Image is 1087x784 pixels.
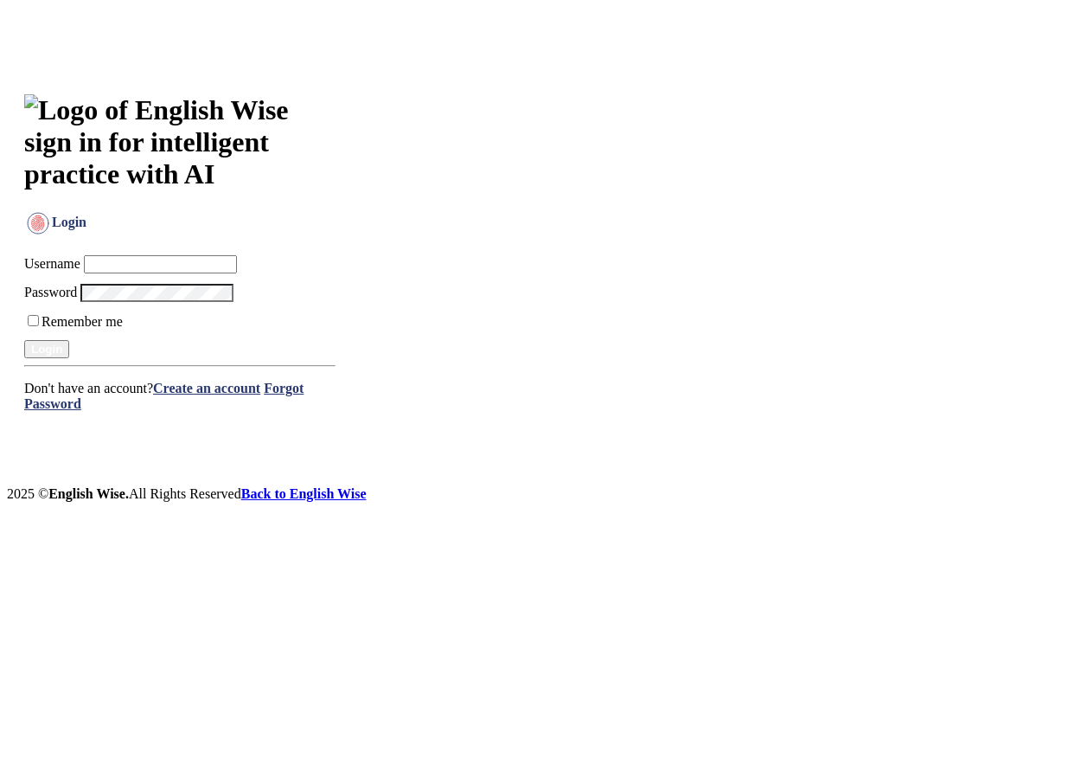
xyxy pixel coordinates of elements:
[24,381,336,412] p: Don't have an account?
[24,285,77,299] label: Password
[24,209,336,237] h4: Login
[24,94,336,190] img: Logo of English Wise sign in for intelligent practice with AI
[153,381,260,395] a: Create an account
[28,315,39,326] input: Remember me
[7,486,1080,502] div: 2025 © All Rights Reserved
[241,486,367,501] a: Back to English Wise
[24,256,80,271] label: Username
[24,314,123,329] label: Remember me
[24,381,304,411] a: Forgot Password
[24,340,69,358] button: Login
[48,486,129,501] strong: English Wise.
